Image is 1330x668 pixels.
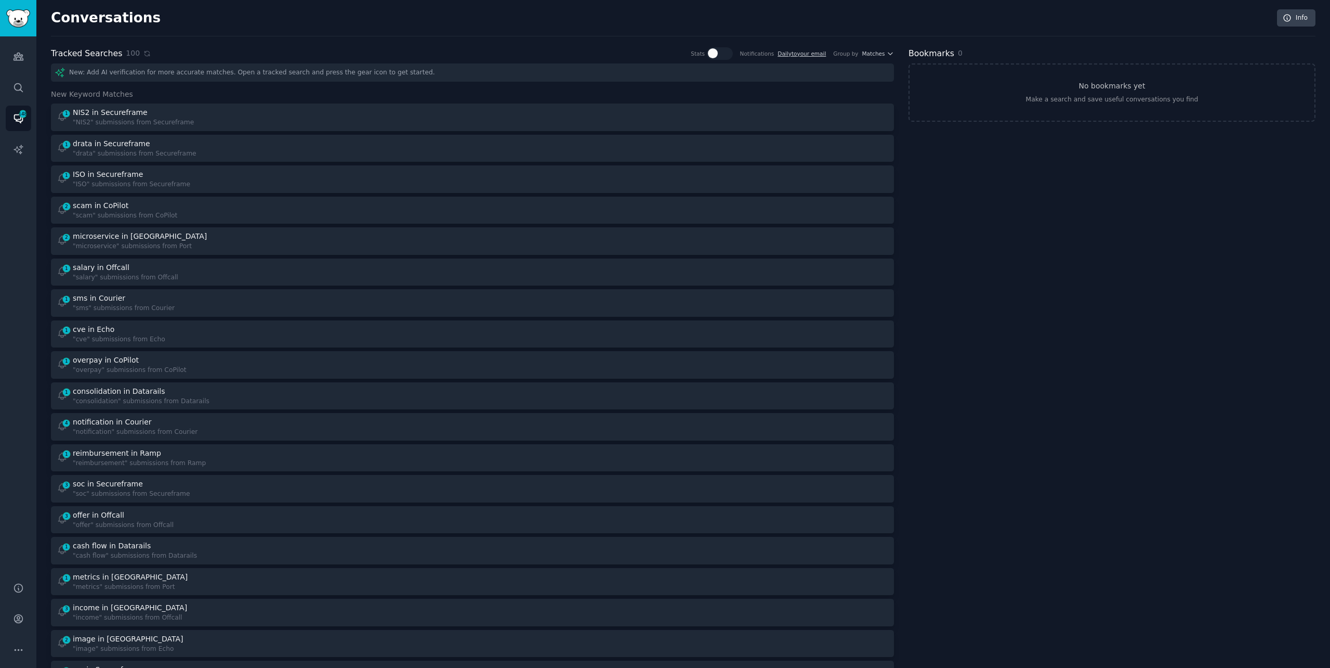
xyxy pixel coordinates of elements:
a: 3offer in Offcall"offer" submissions from Offcall [51,506,894,534]
span: 4 [62,419,71,427]
a: 1sms in Courier"sms" submissions from Courier [51,289,894,317]
div: Group by [833,50,858,57]
a: 3soc in Secureframe"soc" submissions from Secureframe [51,475,894,503]
span: 1 [62,141,71,148]
div: "salary" submissions from Offcall [73,273,178,282]
a: 148 [6,106,31,131]
a: 4notification in Courier"notification" submissions from Courier [51,413,894,441]
div: Notifications [740,50,774,57]
a: 2microservice in [GEOGRAPHIC_DATA]"microservice" submissions from Port [51,227,894,255]
div: "sms" submissions from Courier [73,304,175,313]
a: 1NIS2 in Secureframe"NIS2" submissions from Secureframe [51,104,894,131]
span: 1 [62,296,71,303]
span: 1 [62,543,71,550]
div: reimbursement in Ramp [73,448,161,459]
div: consolidation in Datarails [73,386,165,397]
a: 2image in [GEOGRAPHIC_DATA]"image" submissions from Echo [51,630,894,658]
div: "consolidation" submissions from Datarails [73,397,209,406]
div: offer in Offcall [73,510,124,521]
h2: Bookmarks [908,47,954,60]
a: 2scam in CoPilot"scam" submissions from CoPilot [51,197,894,224]
span: 0 [958,49,963,57]
span: 3 [62,605,71,612]
a: No bookmarks yetMake a search and save useful conversations you find [908,63,1315,122]
span: New Keyword Matches [51,89,133,100]
a: 1reimbursement in Ramp"reimbursement" submissions from Ramp [51,444,894,472]
a: 1cve in Echo"cve" submissions from Echo [51,320,894,348]
div: drata in Secureframe [73,138,150,149]
div: "offer" submissions from Offcall [73,521,174,530]
span: 2 [62,636,71,644]
a: 1overpay in CoPilot"overpay" submissions from CoPilot [51,351,894,379]
span: 1 [62,451,71,458]
span: 3 [62,481,71,489]
div: "ISO" submissions from Secureframe [73,180,190,189]
h3: No bookmarks yet [1079,81,1145,92]
div: "drata" submissions from Secureframe [73,149,196,159]
a: Info [1277,9,1315,27]
span: 148 [18,110,28,118]
a: 1drata in Secureframe"drata" submissions from Secureframe [51,135,894,162]
span: 2 [62,234,71,241]
span: 1 [62,327,71,334]
div: "notification" submissions from Courier [73,428,197,437]
div: metrics in [GEOGRAPHIC_DATA] [73,572,188,583]
div: "reimbursement" submissions from Ramp [73,459,206,468]
div: cash flow in Datarails [73,541,151,551]
div: scam in CoPilot [73,200,128,211]
span: 1 [62,574,71,582]
div: cve in Echo [73,324,114,335]
div: microservice in [GEOGRAPHIC_DATA] [73,231,207,242]
div: "cve" submissions from Echo [73,335,165,344]
div: ISO in Secureframe [73,169,143,180]
a: Dailytoyour email [778,50,826,57]
div: "overpay" submissions from CoPilot [73,366,187,375]
a: 3income in [GEOGRAPHIC_DATA]"income" submissions from Offcall [51,599,894,626]
h2: Tracked Searches [51,47,122,60]
div: overpay in CoPilot [73,355,139,366]
div: image in [GEOGRAPHIC_DATA] [73,634,183,645]
div: notification in Courier [73,417,152,428]
span: 1 [62,265,71,272]
span: Matches [862,50,885,57]
img: GummySearch logo [6,9,30,28]
span: 1 [62,172,71,179]
div: "image" submissions from Echo [73,645,185,654]
a: 1ISO in Secureframe"ISO" submissions from Secureframe [51,165,894,193]
span: 1 [62,110,71,117]
div: "NIS2" submissions from Secureframe [73,118,194,127]
h2: Conversations [51,10,161,27]
a: 1salary in Offcall"salary" submissions from Offcall [51,259,894,286]
div: soc in Secureframe [73,479,143,490]
span: 3 [62,512,71,520]
a: 1metrics in [GEOGRAPHIC_DATA]"metrics" submissions from Port [51,568,894,596]
span: 1 [62,357,71,365]
div: "metrics" submissions from Port [73,583,190,592]
span: 100 [126,48,140,59]
div: "cash flow" submissions from Datarails [73,551,197,561]
span: 2 [62,203,71,210]
div: sms in Courier [73,293,125,304]
div: New: Add AI verification for more accurate matches. Open a tracked search and press the gear icon... [51,63,894,82]
div: salary in Offcall [73,262,129,273]
div: Make a search and save useful conversations you find [1026,95,1199,105]
span: 1 [62,389,71,396]
div: "microservice" submissions from Port [73,242,209,251]
div: "income" submissions from Offcall [73,613,189,623]
button: Matches [862,50,894,57]
div: Stats [691,50,705,57]
a: 1cash flow in Datarails"cash flow" submissions from Datarails [51,537,894,564]
div: income in [GEOGRAPHIC_DATA] [73,602,187,613]
div: "soc" submissions from Secureframe [73,490,190,499]
a: 1consolidation in Datarails"consolidation" submissions from Datarails [51,382,894,410]
div: NIS2 in Secureframe [73,107,148,118]
div: "scam" submissions from CoPilot [73,211,177,221]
